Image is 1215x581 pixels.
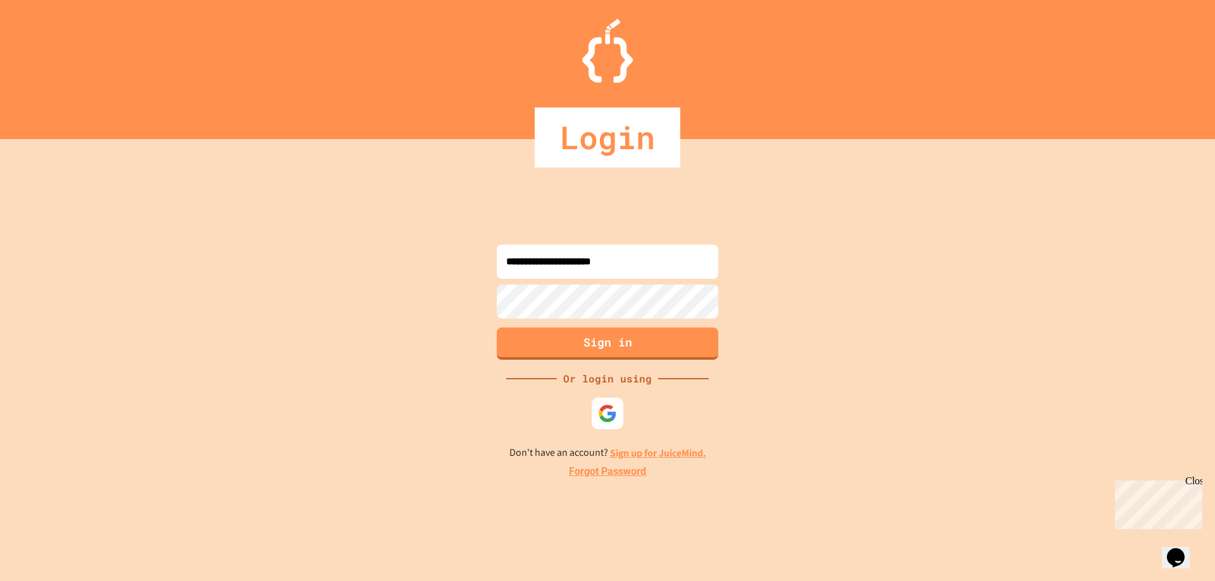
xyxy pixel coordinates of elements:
p: Don't have an account? [509,445,706,461]
img: Logo.svg [582,19,633,83]
img: google-icon.svg [598,404,617,423]
iframe: chat widget [1110,475,1202,529]
div: Chat with us now!Close [5,5,87,80]
a: Forgot Password [569,464,646,479]
div: Or login using [557,371,658,386]
div: Login [535,107,680,168]
iframe: chat widget [1162,530,1202,568]
button: Sign in [497,327,718,360]
a: Sign up for JuiceMind. [610,446,706,460]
